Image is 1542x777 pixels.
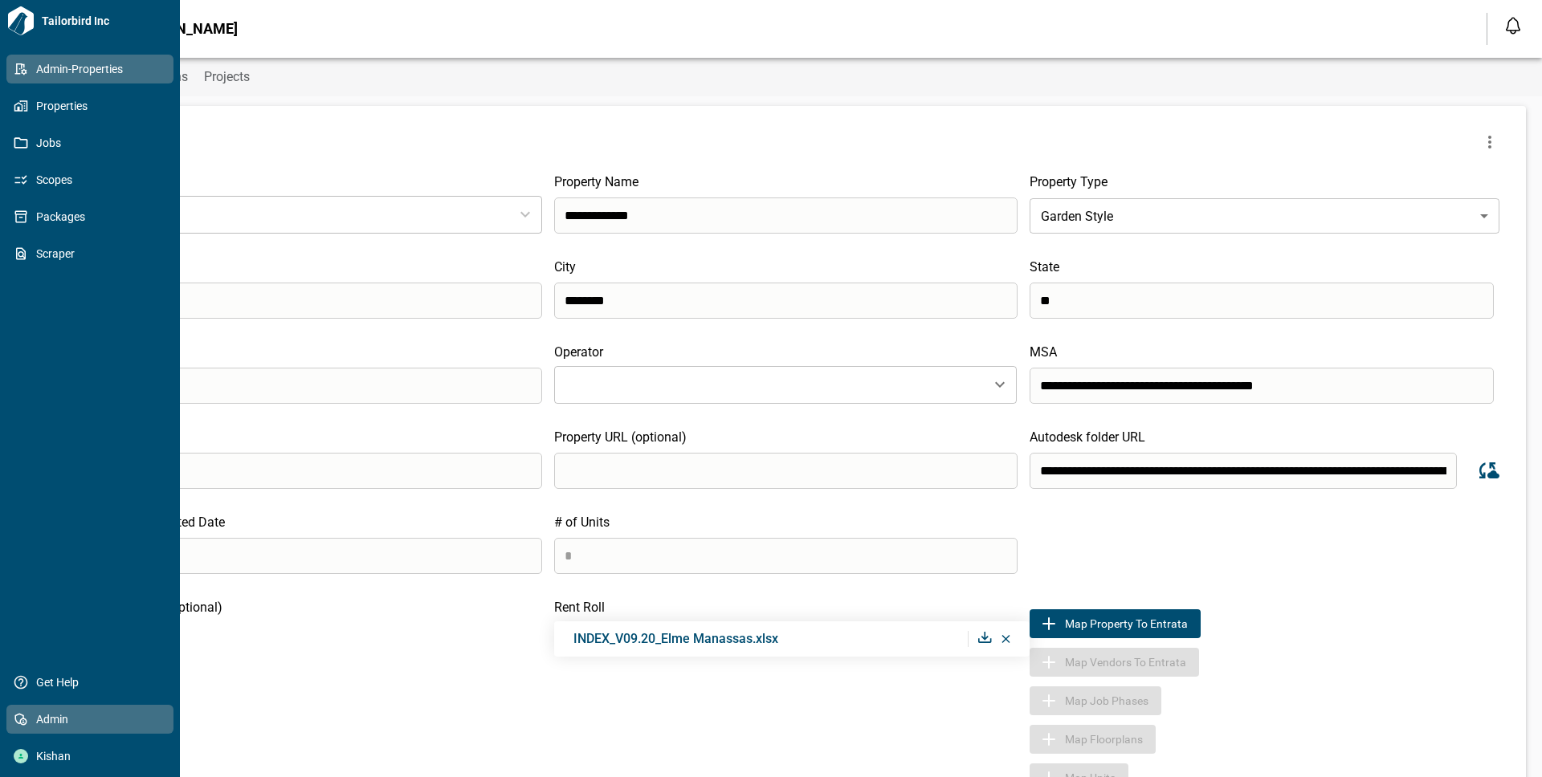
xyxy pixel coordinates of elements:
[1469,452,1506,489] button: Sync data from Autodesk
[6,92,173,120] a: Properties
[1039,614,1059,633] img: Map to Entrata
[28,748,158,764] span: Kishan
[1030,344,1057,360] span: MSA
[554,344,603,360] span: Operator
[1030,368,1494,404] input: search
[78,368,542,404] input: search
[28,98,158,114] span: Properties
[28,172,158,188] span: Scopes
[554,429,687,445] span: Property URL (optional)
[6,165,173,194] a: Scopes
[6,705,173,734] a: Admin
[1030,429,1145,445] span: Autodesk folder URL
[554,453,1018,489] input: search
[1030,193,1499,238] div: Garden Style
[989,373,1011,396] button: Open
[28,674,158,690] span: Get Help
[554,259,576,275] span: City
[28,246,158,262] span: Scraper
[573,631,778,646] span: INDEX_V09.20_Elme Manassas.xlsx
[78,453,542,489] input: search
[28,711,158,727] span: Admin
[1500,13,1526,39] button: Open notification feed
[42,58,1542,96] div: base tabs
[78,538,542,574] input: search
[6,55,173,83] a: Admin-Properties
[78,283,542,319] input: search
[6,239,173,268] a: Scraper
[1030,259,1059,275] span: State
[1030,174,1108,189] span: Property Type
[554,515,610,530] span: # of Units
[554,600,605,615] span: Rent Roll
[1030,283,1494,319] input: search
[554,197,1018,234] input: search
[1030,609,1201,638] button: Map to EntrataMap Property to Entrata
[35,13,173,29] span: Tailorbird Inc
[6,128,173,157] a: Jobs
[6,202,173,231] a: Packages
[554,283,1018,319] input: search
[28,209,158,225] span: Packages
[554,174,638,189] span: Property Name
[1030,453,1457,489] input: search
[204,69,250,85] span: Projects
[28,61,158,77] span: Admin-Properties
[28,135,158,151] span: Jobs
[1474,126,1506,158] button: more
